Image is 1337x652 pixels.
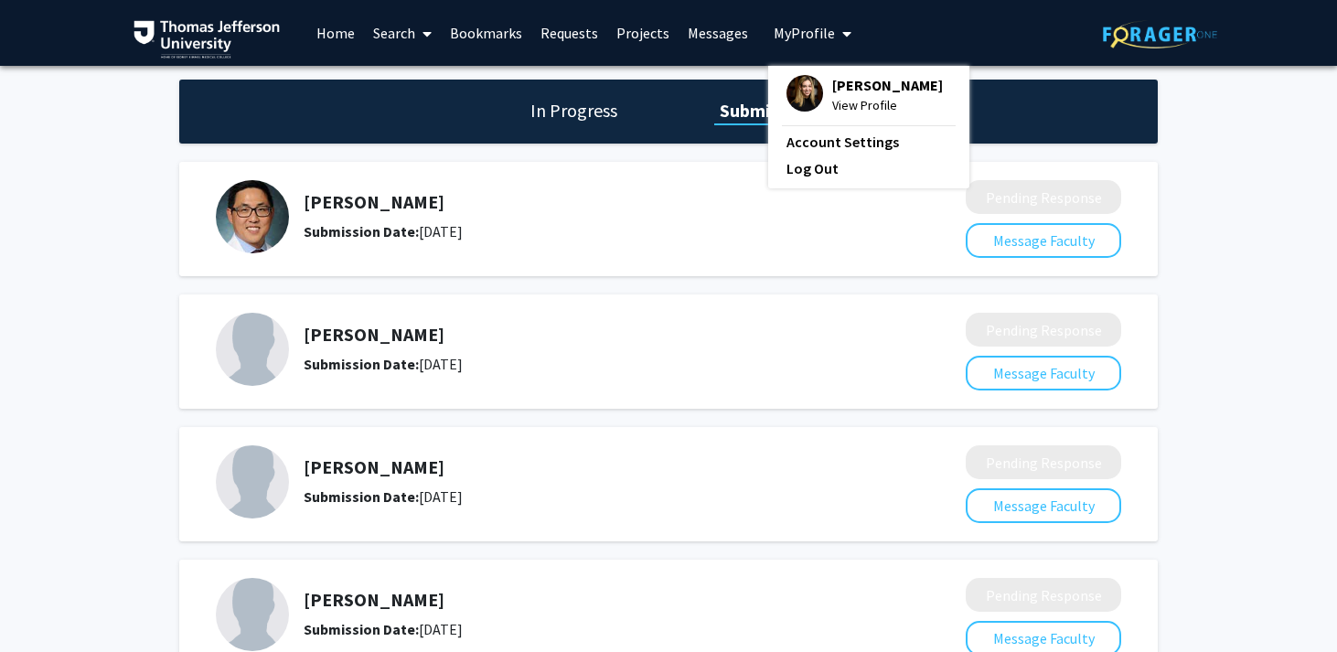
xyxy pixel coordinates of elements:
h5: [PERSON_NAME] [304,324,869,346]
b: Submission Date: [304,222,419,240]
h5: [PERSON_NAME] [304,589,869,611]
span: View Profile [832,95,943,115]
a: Log Out [786,157,951,179]
img: Profile Picture [216,578,289,651]
button: Message Faculty [966,356,1121,390]
button: Pending Response [966,313,1121,347]
div: [DATE] [304,220,869,242]
b: Submission Date: [304,620,419,638]
h5: [PERSON_NAME] [304,456,869,478]
b: Submission Date: [304,355,419,373]
button: Pending Response [966,578,1121,612]
a: Projects [607,1,679,65]
button: Message Faculty [966,488,1121,523]
img: ForagerOne Logo [1103,20,1217,48]
div: [DATE] [304,486,869,508]
a: Bookmarks [441,1,531,65]
a: Account Settings [786,131,951,153]
span: [PERSON_NAME] [832,75,943,95]
a: Message Faculty [966,231,1121,250]
b: Submission Date: [304,487,419,506]
a: Home [307,1,364,65]
button: Pending Response [966,445,1121,479]
a: Messages [679,1,757,65]
a: Message Faculty [966,629,1121,647]
div: [DATE] [304,618,869,640]
iframe: Chat [14,570,78,638]
a: Requests [531,1,607,65]
h1: Submitted [714,98,812,123]
a: Message Faculty [966,497,1121,515]
a: Search [364,1,441,65]
div: Profile Picture[PERSON_NAME]View Profile [786,75,943,115]
div: [DATE] [304,353,869,375]
a: Message Faculty [966,364,1121,382]
h1: In Progress [525,98,623,123]
img: Profile Picture [216,180,289,253]
img: Profile Picture [216,445,289,518]
img: Profile Picture [786,75,823,112]
button: Message Faculty [966,223,1121,258]
img: Thomas Jefferson University Logo [134,20,280,59]
img: Profile Picture [216,313,289,386]
h5: [PERSON_NAME] [304,191,869,213]
button: Pending Response [966,180,1121,214]
span: My Profile [774,24,835,42]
